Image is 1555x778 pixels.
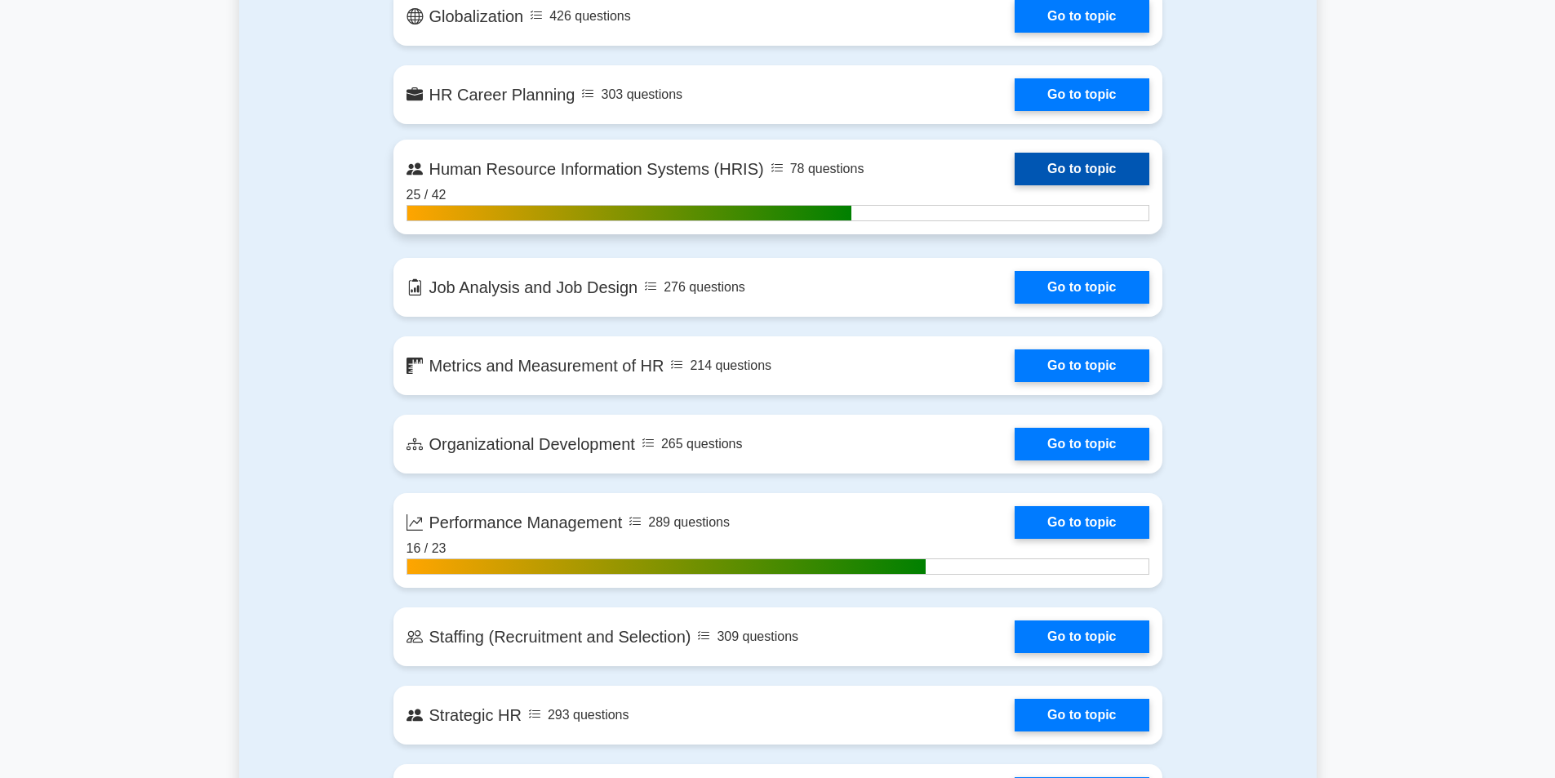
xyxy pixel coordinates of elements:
[1015,78,1148,111] a: Go to topic
[1015,153,1148,185] a: Go to topic
[1015,506,1148,539] a: Go to topic
[1015,271,1148,304] a: Go to topic
[1015,349,1148,382] a: Go to topic
[1015,699,1148,731] a: Go to topic
[1015,428,1148,460] a: Go to topic
[1015,620,1148,653] a: Go to topic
